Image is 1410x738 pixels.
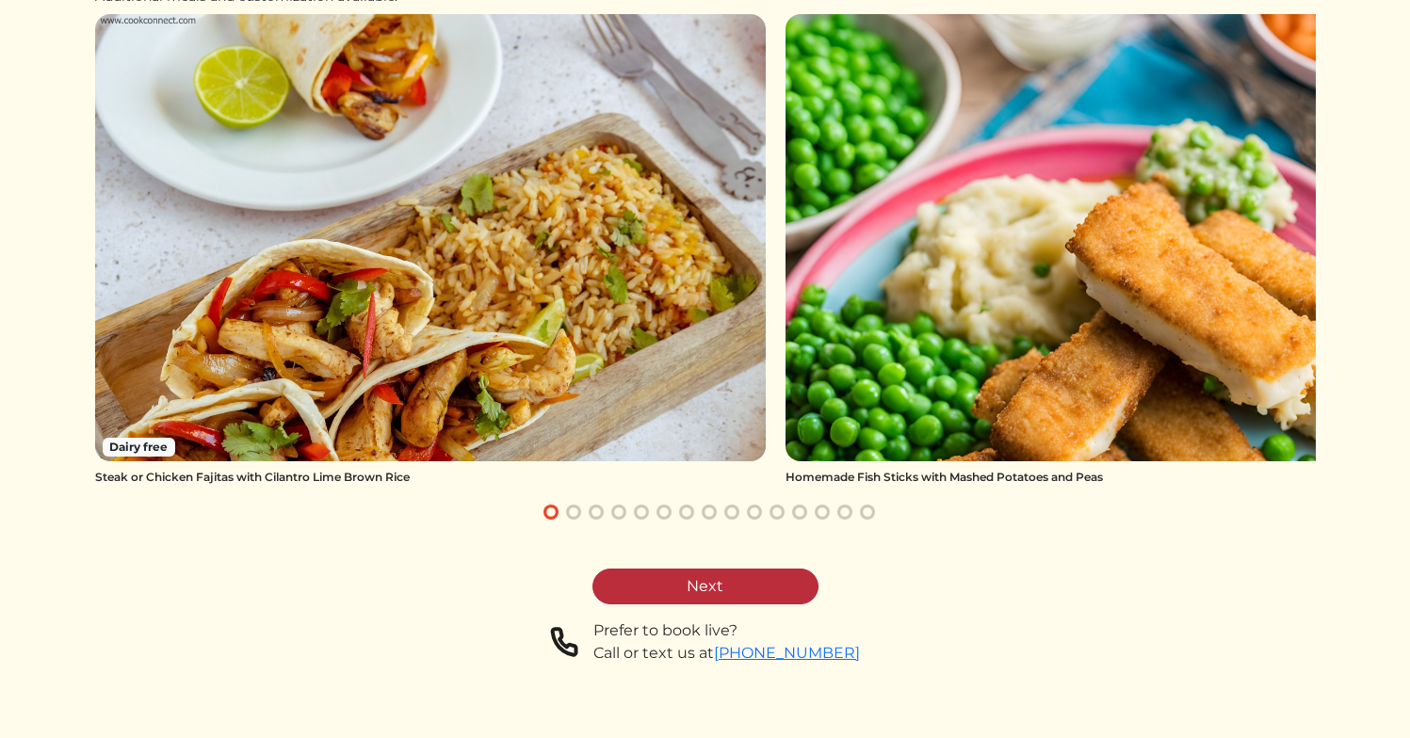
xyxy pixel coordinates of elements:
div: Prefer to book live? [593,619,860,642]
a: Next [592,569,818,604]
img: phone-a8f1853615f4955a6c6381654e1c0f7430ed919b147d78756318837811cda3a7.svg [550,619,578,665]
a: [PHONE_NUMBER] [714,644,860,662]
div: Call or text us at [593,642,860,665]
span: Dairy free [103,438,176,457]
img: Steak or Chicken Fajitas with Cilantro Lime Brown Rice [95,14,767,461]
div: Steak or Chicken Fajitas with Cilantro Lime Brown Rice [95,469,767,486]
